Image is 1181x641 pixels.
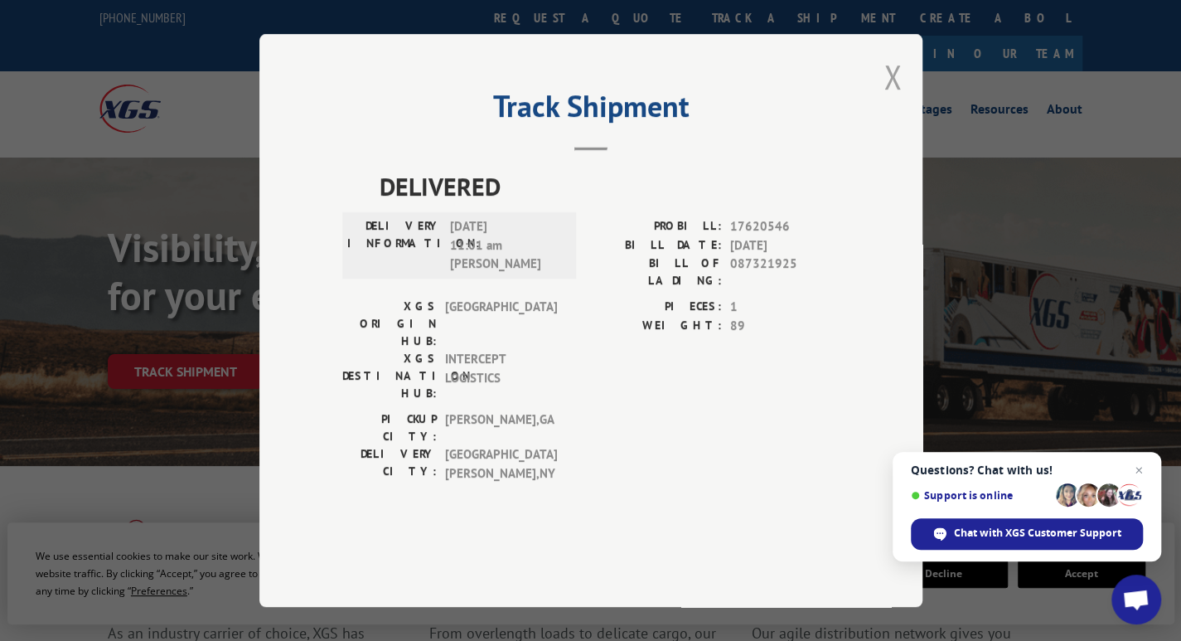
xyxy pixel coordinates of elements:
[911,489,1050,502] span: Support is online
[883,55,902,99] button: Close modal
[954,526,1121,541] span: Chat with XGS Customer Support
[730,255,840,289] span: 087321925
[444,445,556,483] span: [GEOGRAPHIC_DATA][PERSON_NAME] , NY
[342,298,436,350] label: XGS ORIGIN HUB:
[347,217,441,274] label: DELIVERY INFORMATION:
[591,298,722,317] label: PIECES:
[1111,575,1161,624] div: Open chat
[444,410,556,445] span: [PERSON_NAME] , GA
[730,317,840,336] span: 89
[591,236,722,255] label: BILL DATE:
[730,236,840,255] span: [DATE]
[591,217,722,236] label: PROBILL:
[911,518,1143,550] div: Chat with XGS Customer Support
[342,95,840,126] h2: Track Shipment
[342,410,436,445] label: PICKUP CITY:
[1129,460,1149,480] span: Close chat
[444,298,556,350] span: [GEOGRAPHIC_DATA]
[730,217,840,236] span: 17620546
[449,217,561,274] span: [DATE] 11:01 am [PERSON_NAME]
[342,350,436,402] label: XGS DESTINATION HUB:
[444,350,556,402] span: INTERCEPT LOGISTICS
[911,464,1143,477] span: Questions? Chat with us!
[591,317,722,336] label: WEIGHT:
[591,255,722,289] label: BILL OF LADING:
[380,168,840,205] span: DELIVERED
[730,298,840,317] span: 1
[342,445,436,483] label: DELIVERY CITY:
